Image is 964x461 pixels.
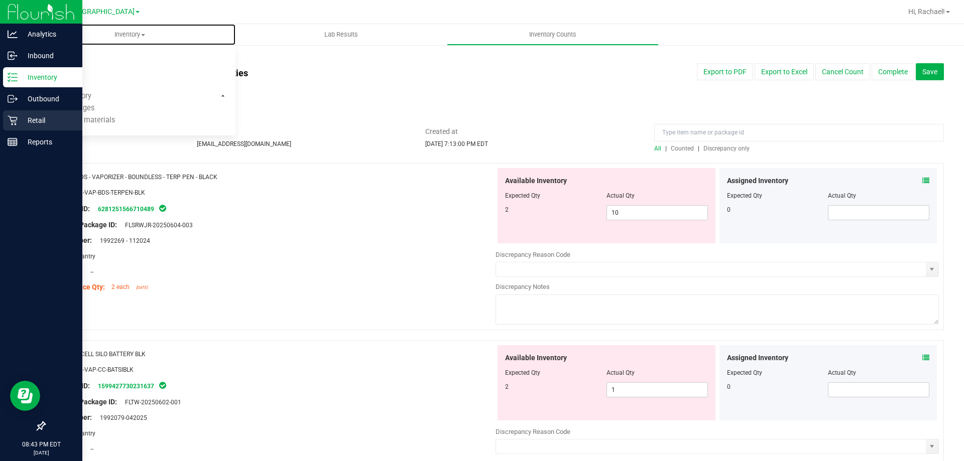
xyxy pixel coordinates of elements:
span: ACC-VAP-CC-BATSIBLK [71,366,134,373]
inline-svg: Outbound [8,94,18,104]
div: 0 [727,205,828,214]
span: Discrepancy Reason Code [496,251,570,258]
button: Save [916,63,944,80]
a: Counted [668,145,698,152]
span: select [926,439,938,453]
span: FLTW-20250602-001 [120,399,181,406]
a: Lab Results [235,24,447,45]
span: [DATE] [136,285,148,290]
span: | [698,145,699,152]
input: Type item name or package id [654,124,944,141]
span: | [665,145,667,152]
div: Actual Qty [828,368,929,377]
span: Pantry [72,253,95,260]
span: 1992269 - 112024 [95,237,150,244]
div: 0 [727,382,828,391]
span: Discrepancy only [703,145,750,152]
span: 2 [505,206,509,213]
p: [DATE] [5,449,78,456]
inline-svg: Inbound [8,51,18,61]
span: [EMAIL_ADDRESS][DOMAIN_NAME] [197,140,291,147]
span: select [926,262,938,276]
span: In Sync [158,203,167,213]
span: Save [922,68,937,76]
inline-svg: Analytics [8,29,18,39]
span: Pantry [72,430,95,437]
h4: [DATE] 7:13:00 PM EDT - Enter Package Quantities [44,68,563,78]
span: Created By [197,126,411,137]
span: Expected Qty [505,192,540,199]
span: [DATE] 7:13:00 PM EDT [425,140,488,147]
p: Inbound [18,50,78,62]
div: Discrepancy Notes [496,282,939,292]
inline-svg: Inventory [8,72,18,82]
a: 1599427730231637 [98,383,154,390]
span: -- [85,445,93,452]
div: Actual Qty [828,191,929,200]
span: 2 each [111,283,130,290]
span: Lab Results [311,30,372,39]
span: Assigned Inventory [727,353,788,363]
input: 10 [607,206,707,220]
span: In Sync [158,380,167,390]
iframe: Resource center [10,381,40,411]
span: Available Inventory [505,176,567,186]
span: Available Inventory [505,353,567,363]
a: All [654,145,665,152]
inline-svg: Reports [8,137,18,147]
span: Original Package ID: [52,398,117,406]
span: -- [85,268,93,275]
p: Reports [18,136,78,148]
div: Expected Qty [727,191,828,200]
span: Counted [671,145,694,152]
span: BDS - VAPORIZER - BOUNDLESS - TERP PEN - BLACK [76,174,217,181]
span: Actual Qty [607,192,635,199]
a: 6281251566710489 [98,206,154,213]
button: Export to PDF [697,63,753,80]
p: Inventory [18,71,78,83]
input: 1 [607,383,707,397]
p: Outbound [18,93,78,105]
span: Original Package ID: [52,221,117,229]
span: Actual Qty [607,369,635,376]
button: Cancel Count [815,63,870,80]
inline-svg: Retail [8,115,18,125]
span: Discrepancy Reason Code [496,428,570,435]
span: All [654,145,661,152]
div: Expected Qty [727,368,828,377]
span: 2 [505,383,509,390]
span: Expected Qty [505,369,540,376]
span: FLSRWJR-20250604-003 [120,222,193,229]
a: Inventory All packages All inventory Waste log Create inventory From packages From bill of materials [24,24,235,45]
button: Complete [872,63,914,80]
span: Inventory Counts [516,30,590,39]
span: [GEOGRAPHIC_DATA] [66,8,135,16]
a: Inventory Counts [447,24,658,45]
a: Discrepancy only [701,145,750,152]
span: ACC-VAP-BDS-TERPEN-BLK [71,189,145,196]
p: Retail [18,114,78,126]
span: Inventory [24,30,235,39]
span: Assigned Inventory [727,176,788,186]
span: 1992079-042025 [95,414,147,421]
span: Created at [425,126,639,137]
span: Hi, Rachael! [908,8,945,16]
p: Analytics [18,28,78,40]
p: 08:43 PM EDT [5,440,78,449]
button: Export to Excel [755,63,814,80]
span: CCELL SILO BATTERY BLK [76,351,146,358]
